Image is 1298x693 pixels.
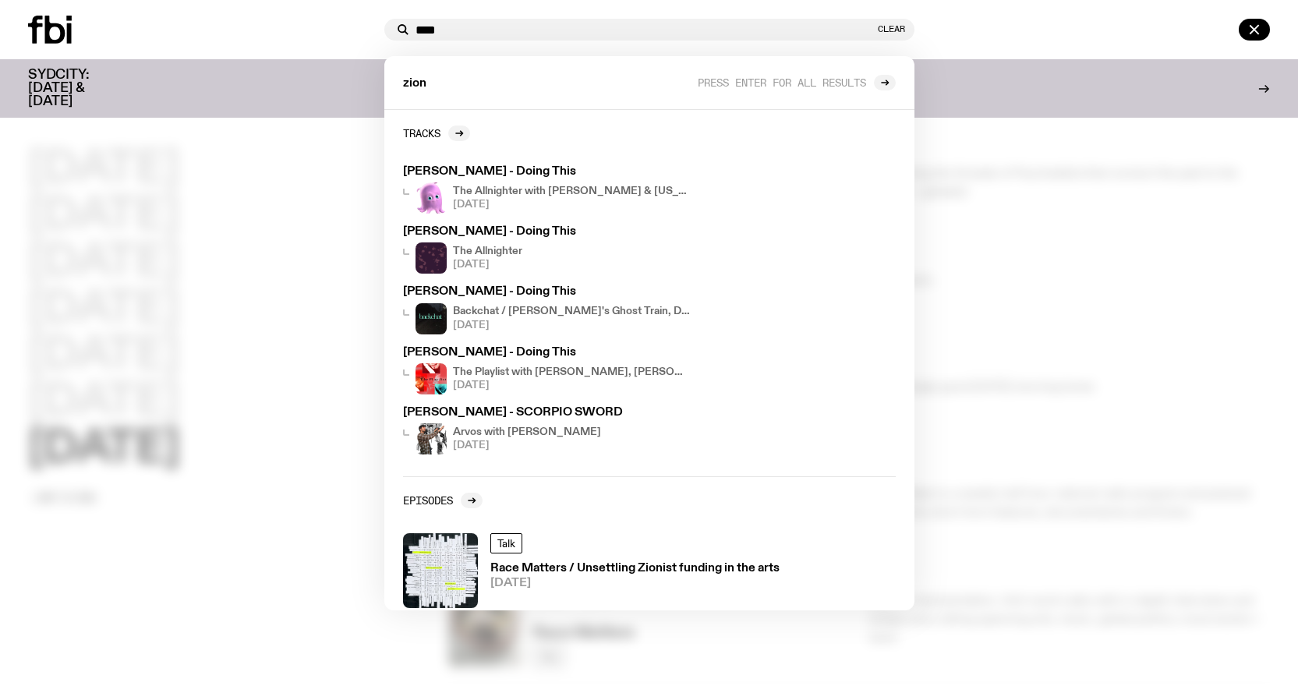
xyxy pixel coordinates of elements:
span: [DATE] [453,260,522,270]
h3: [PERSON_NAME] - Doing This [403,286,690,298]
h4: Backchat / [PERSON_NAME]'s Ghost Train, Death of Journalists in [GEOGRAPHIC_DATA], A welcome lunc... [453,306,690,316]
h3: [PERSON_NAME] - SCORPIO SWORD [403,407,690,419]
span: zion [403,78,426,90]
img: The cover image for this episode of The Playlist, featuring the title of the show as well as the ... [416,363,447,394]
a: Press enter for all results [698,75,896,90]
span: [DATE] [453,320,690,331]
h3: [PERSON_NAME] - Doing This [403,226,690,238]
h4: The Allnighter with [PERSON_NAME] & [US_STATE] °❀⋆.ೃ࿔*:･ [453,186,690,196]
h2: Tracks [403,127,440,139]
a: Tracks [403,126,470,141]
h2: Episodes [403,494,453,506]
span: Press enter for all results [698,76,866,88]
h3: Race Matters / Unsettling Zionist funding in the arts [490,563,780,575]
img: An animated image of a pink squid named pearl from Nemo. [416,182,447,214]
span: [DATE] [453,440,601,451]
a: [PERSON_NAME] - Doing ThisThe cover image for this episode of The Playlist, featuring the title o... [397,341,696,401]
h4: The Allnighter [453,246,522,256]
a: [PERSON_NAME] - Doing ThisBackchat / [PERSON_NAME]'s Ghost Train, Death of Journalists in [GEOGRA... [397,280,696,340]
span: [DATE] [490,578,780,589]
h4: The Playlist with [PERSON_NAME], [PERSON_NAME] & [PERSON_NAME] / Pink Siifu Interview!! [453,367,690,377]
h3: [PERSON_NAME] - Doing This [403,347,690,359]
a: Episodes [403,493,483,508]
img: A transcript of a race mattrers episode cut up and woven into a patch [403,533,478,608]
a: [PERSON_NAME] - SCORPIO SWORDArvos with [PERSON_NAME][DATE] [397,401,696,461]
span: [DATE] [453,200,690,210]
a: A transcript of a race mattrers episode cut up and woven into a patch TalkRace Matters / Unsettli... [397,527,902,614]
h3: SYDCITY: [DATE] & [DATE] [28,69,128,108]
a: [PERSON_NAME] - Doing ThisThe Allnighter[DATE] [397,220,696,280]
h4: Arvos with [PERSON_NAME] [453,427,601,437]
span: [DATE] [453,380,690,391]
button: Clear [878,25,905,34]
h3: [PERSON_NAME] - Doing This [403,166,690,178]
a: [PERSON_NAME] - Doing ThisAn animated image of a pink squid named pearl from Nemo. The Allnighter... [397,160,696,220]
